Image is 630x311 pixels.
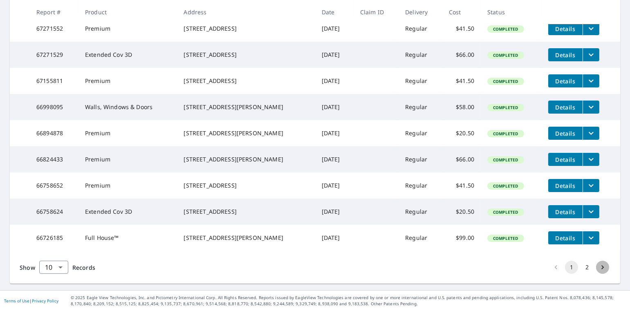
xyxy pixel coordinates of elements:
td: [DATE] [315,68,354,94]
td: [DATE] [315,16,354,42]
span: Details [553,182,578,190]
td: 66824433 [30,146,78,172]
td: $66.00 [442,146,481,172]
td: $41.50 [442,16,481,42]
span: Completed [488,78,523,84]
span: Details [553,156,578,163]
div: [STREET_ADDRESS] [184,51,309,59]
div: 10 [39,256,68,279]
span: Details [553,77,578,85]
td: [DATE] [315,42,354,68]
button: detailsBtn-67271552 [548,22,583,35]
button: filesDropdownBtn-67271552 [583,22,599,35]
td: Extended Cov 3D [78,42,177,68]
td: Regular [399,225,442,251]
span: Details [553,130,578,137]
button: detailsBtn-67271529 [548,48,583,61]
div: [STREET_ADDRESS] [184,181,309,190]
span: Show [20,264,35,271]
span: Completed [488,26,523,32]
p: | [4,298,58,303]
td: $41.50 [442,68,481,94]
td: [DATE] [315,199,354,225]
div: Show 10 records [39,261,68,274]
span: Completed [488,131,523,136]
button: filesDropdownBtn-66894878 [583,127,599,140]
span: Records [72,264,95,271]
button: filesDropdownBtn-67271529 [583,48,599,61]
div: [STREET_ADDRESS][PERSON_NAME] [184,155,309,163]
nav: pagination navigation [548,261,610,274]
td: Full House™ [78,225,177,251]
td: 67271529 [30,42,78,68]
span: Completed [488,209,523,215]
span: Completed [488,157,523,163]
div: [STREET_ADDRESS] [184,77,309,85]
td: Premium [78,120,177,146]
span: Details [553,103,578,111]
td: $41.50 [442,172,481,199]
button: detailsBtn-66758652 [548,179,583,192]
div: [STREET_ADDRESS] [184,208,309,216]
div: [STREET_ADDRESS][PERSON_NAME] [184,103,309,111]
td: Regular [399,199,442,225]
span: Details [553,51,578,59]
div: [STREET_ADDRESS][PERSON_NAME] [184,129,309,137]
td: Regular [399,172,442,199]
td: [DATE] [315,120,354,146]
td: Regular [399,16,442,42]
span: Details [553,25,578,33]
td: 66726185 [30,225,78,251]
td: [DATE] [315,225,354,251]
span: Completed [488,52,523,58]
td: 66998095 [30,94,78,120]
td: $20.50 [442,120,481,146]
button: detailsBtn-66894878 [548,127,583,140]
span: Completed [488,183,523,189]
span: Completed [488,105,523,110]
td: $20.50 [442,199,481,225]
td: [DATE] [315,146,354,172]
td: $58.00 [442,94,481,120]
div: [STREET_ADDRESS][PERSON_NAME] [184,234,309,242]
div: [STREET_ADDRESS] [184,25,309,33]
button: Go to next page [596,261,609,274]
td: Regular [399,94,442,120]
span: Completed [488,235,523,241]
button: filesDropdownBtn-66824433 [583,153,599,166]
td: 66758624 [30,199,78,225]
td: Extended Cov 3D [78,199,177,225]
button: filesDropdownBtn-66758624 [583,205,599,218]
a: Privacy Policy [32,298,58,304]
td: Premium [78,68,177,94]
button: filesDropdownBtn-66998095 [583,101,599,114]
button: filesDropdownBtn-67155811 [583,74,599,87]
button: filesDropdownBtn-66758652 [583,179,599,192]
td: 67155811 [30,68,78,94]
button: detailsBtn-66824433 [548,153,583,166]
td: Premium [78,146,177,172]
button: detailsBtn-67155811 [548,74,583,87]
button: Go to page 2 [581,261,594,274]
span: Details [553,234,578,242]
a: Terms of Use [4,298,29,304]
p: © 2025 Eagle View Technologies, Inc. and Pictometry International Corp. All Rights Reserved. Repo... [71,295,626,307]
td: 67271552 [30,16,78,42]
td: 66758652 [30,172,78,199]
td: Regular [399,146,442,172]
button: filesDropdownBtn-66726185 [583,231,599,244]
td: [DATE] [315,172,354,199]
td: 66894878 [30,120,78,146]
td: Regular [399,120,442,146]
button: detailsBtn-66726185 [548,231,583,244]
td: Walls, Windows & Doors [78,94,177,120]
td: $99.00 [442,225,481,251]
td: Regular [399,42,442,68]
button: detailsBtn-66758624 [548,205,583,218]
td: [DATE] [315,94,354,120]
td: Regular [399,68,442,94]
button: page 1 [565,261,578,274]
td: $66.00 [442,42,481,68]
td: Premium [78,16,177,42]
span: Details [553,208,578,216]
